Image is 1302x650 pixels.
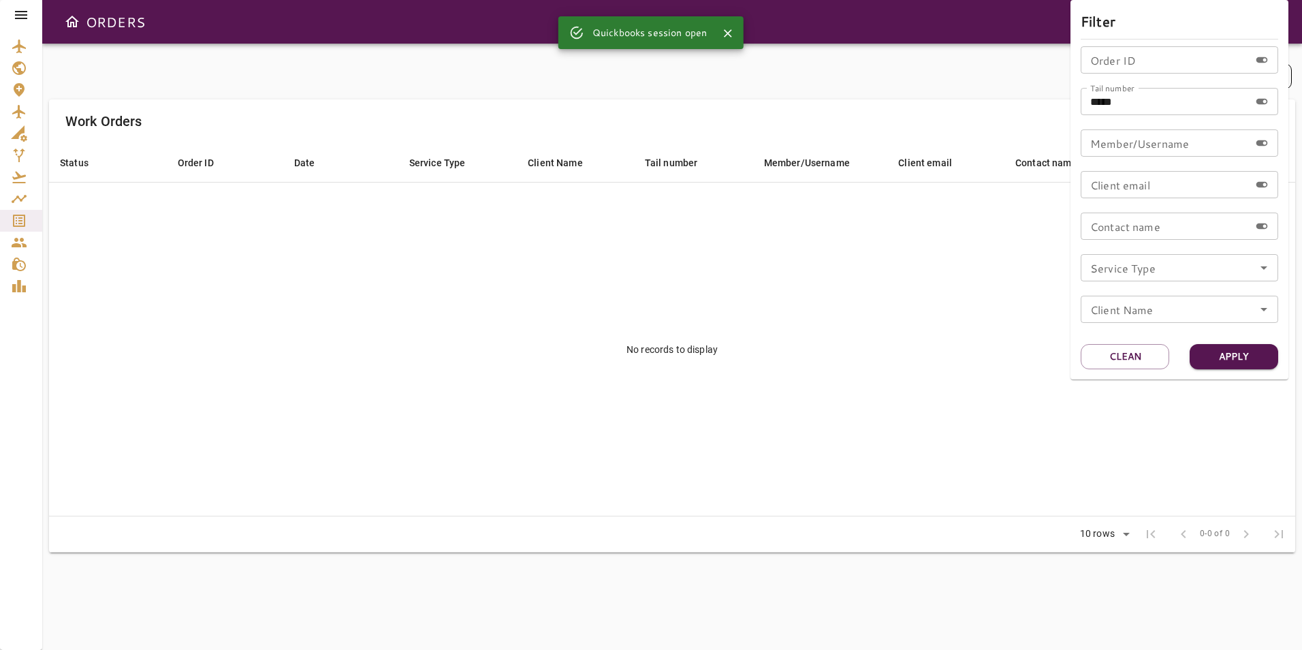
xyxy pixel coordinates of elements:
h6: Filter [1081,10,1278,32]
button: Apply [1190,344,1278,369]
button: Clean [1081,344,1169,369]
div: Quickbooks session open [592,20,707,45]
button: Close [718,23,738,44]
button: Open [1254,300,1273,319]
label: Tail number [1090,82,1134,93]
button: Open [1254,258,1273,277]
